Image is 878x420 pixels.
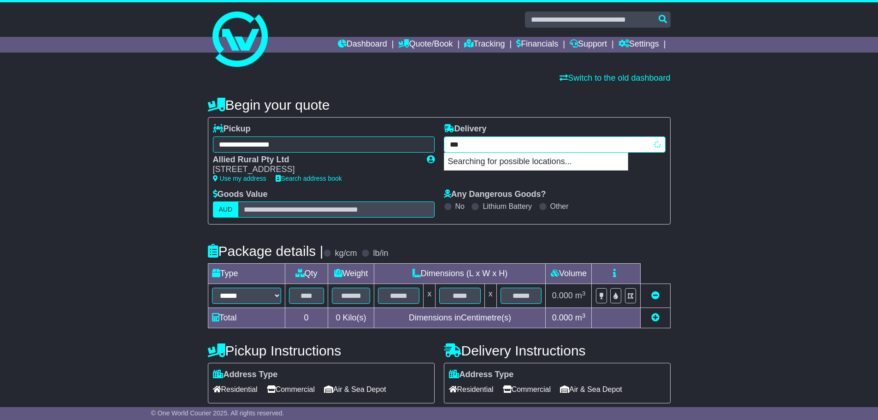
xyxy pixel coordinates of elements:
[213,189,268,200] label: Goods Value
[444,343,671,358] h4: Delivery Instructions
[484,284,496,308] td: x
[619,37,659,53] a: Settings
[267,382,315,396] span: Commercial
[444,189,546,200] label: Any Dangerous Goods?
[503,382,551,396] span: Commercial
[213,155,418,165] div: Allied Rural Pty Ltd
[570,37,607,53] a: Support
[444,136,666,153] typeahead: Please provide city
[582,290,586,297] sup: 3
[213,124,251,134] label: Pickup
[550,202,569,211] label: Other
[444,124,487,134] label: Delivery
[328,308,374,328] td: Kilo(s)
[455,202,465,211] label: No
[464,37,505,53] a: Tracking
[651,291,660,300] a: Remove this item
[546,264,592,284] td: Volume
[575,313,586,322] span: m
[213,370,278,380] label: Address Type
[213,175,266,182] a: Use my address
[213,382,258,396] span: Residential
[398,37,453,53] a: Quote/Book
[483,202,532,211] label: Lithium Battery
[373,248,388,259] label: lb/in
[208,97,671,112] h4: Begin your quote
[336,313,340,322] span: 0
[516,37,558,53] a: Financials
[374,264,546,284] td: Dimensions (L x W x H)
[338,37,387,53] a: Dashboard
[151,409,284,417] span: © One World Courier 2025. All rights reserved.
[213,201,239,218] label: AUD
[374,308,546,328] td: Dimensions in Centimetre(s)
[449,370,514,380] label: Address Type
[213,165,418,175] div: [STREET_ADDRESS]
[582,312,586,319] sup: 3
[424,284,436,308] td: x
[285,264,328,284] td: Qty
[324,382,386,396] span: Air & Sea Depot
[575,291,586,300] span: m
[651,313,660,322] a: Add new item
[444,153,628,171] p: Searching for possible locations...
[328,264,374,284] td: Weight
[208,243,324,259] h4: Package details |
[560,382,622,396] span: Air & Sea Depot
[552,291,573,300] span: 0.000
[560,73,670,83] a: Switch to the old dashboard
[335,248,357,259] label: kg/cm
[449,382,494,396] span: Residential
[208,264,285,284] td: Type
[208,343,435,358] h4: Pickup Instructions
[276,175,342,182] a: Search address book
[285,308,328,328] td: 0
[208,308,285,328] td: Total
[552,313,573,322] span: 0.000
